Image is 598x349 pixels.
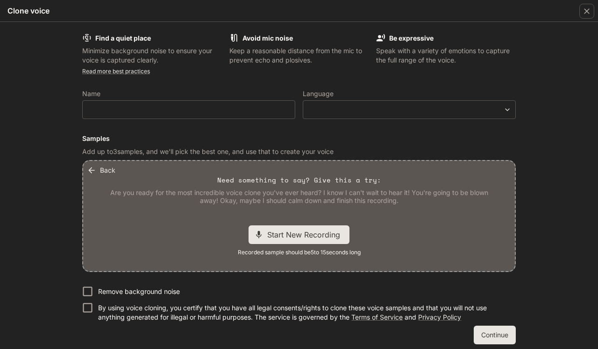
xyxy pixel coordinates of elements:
[98,287,180,296] p: Remove background noise
[376,46,516,65] p: Speak with a variety of emotions to capture the full range of the voice.
[238,248,361,257] span: Recorded sample should be 5 to 15 seconds long
[82,134,516,143] h6: Samples
[85,161,119,180] button: Back
[7,6,50,16] h5: Clone voice
[82,91,100,97] p: Name
[98,303,508,322] p: By using voice cloning, you certify that you have all legal consents/rights to clone these voice ...
[242,34,293,42] b: Avoid mic noise
[418,313,461,321] a: Privacy Policy
[82,147,516,156] p: Add up to 3 samples, and we'll pick the best one, and use that to create your voice
[303,105,515,114] div: ​
[389,34,434,42] b: Be expressive
[351,313,403,321] a: Terms of Service
[267,229,346,240] span: Start New Recording
[82,68,150,75] a: Read more best practices
[249,225,349,244] div: Start New Recording
[217,175,381,185] p: Need something to say? Give this a try:
[95,34,151,42] b: Find a quiet place
[229,46,369,65] p: Keep a reasonable distance from the mic to prevent echo and plosives.
[82,46,222,65] p: Minimize background noise to ensure your voice is captured clearly.
[474,326,516,344] button: Continue
[303,91,334,97] p: Language
[106,188,492,205] p: Are you ready for the most incredible voice clone you've ever heard? I know I can't wait to hear ...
